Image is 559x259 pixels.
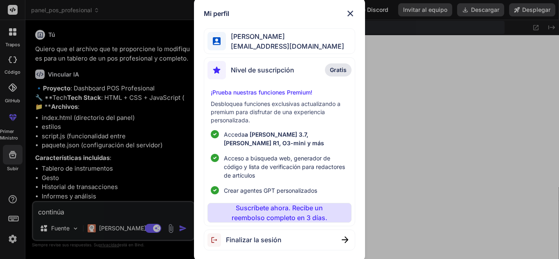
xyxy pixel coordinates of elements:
[211,89,312,96] font: ¡Prueba nuestras funciones Premium!
[226,236,282,244] font: Finalizar la sesión
[330,66,347,73] font: Gratis
[224,131,245,138] font: Acceda
[207,233,226,247] img: cerrar sesión
[224,155,345,179] font: Acceso a búsqueda web, generador de código y lista de verificación para redactores de artículos
[224,131,324,146] font: a [PERSON_NAME] 3.7, [PERSON_NAME] R1, O3-mini y más
[231,32,285,41] font: [PERSON_NAME]
[345,9,355,18] img: cerca
[204,9,229,18] font: Mi perfil
[211,130,219,138] img: lista de verificación
[211,100,340,124] font: Desbloquea funciones exclusivas actualizando a premium para disfrutar de una experiencia personal...
[224,187,317,194] font: Crear agentes GPT personalizados
[211,154,219,162] img: lista de verificación
[211,186,219,194] img: lista de verificación
[232,204,327,222] font: Suscríbete ahora. Recibe un reembolso completo en 3 días.
[207,61,226,79] img: suscripción
[213,37,221,45] img: perfil
[207,203,351,223] button: Suscríbete ahora. Recibe un reembolso completo en 3 días.
[231,66,294,74] font: Nivel de suscripción
[231,42,344,50] font: [EMAIL_ADDRESS][DOMAIN_NAME]
[342,236,348,243] img: cerca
